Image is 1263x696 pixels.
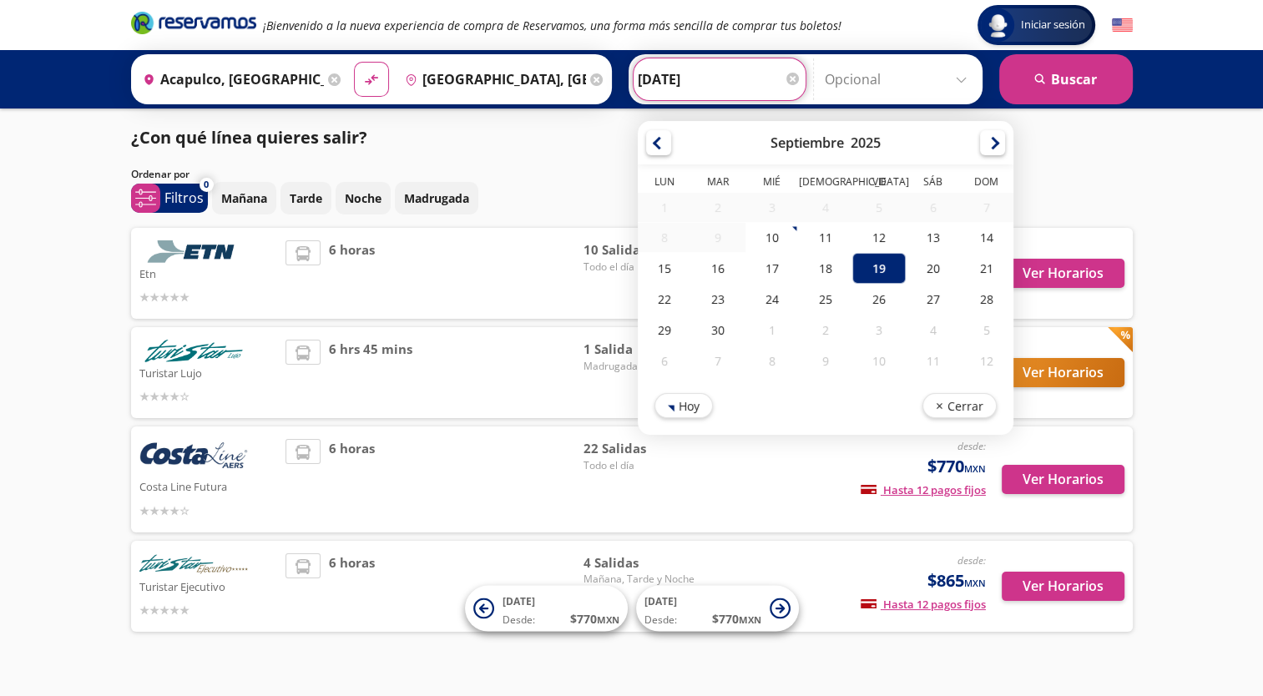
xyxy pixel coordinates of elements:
[395,182,478,214] button: Madrugada
[204,178,209,192] span: 0
[290,189,322,207] p: Tarde
[584,553,700,572] span: 4 Salidas
[825,58,974,100] input: Opcional
[212,182,276,214] button: Mañana
[638,253,691,284] div: 15-Sep-25
[636,586,799,632] button: [DATE]Desde:$770MXN
[906,284,959,315] div: 27-Sep-25
[139,553,248,576] img: Turistar Ejecutivo
[798,315,851,345] div: 02-Oct-25
[131,167,189,182] p: Ordenar por
[906,193,959,222] div: 06-Sep-25
[927,454,986,479] span: $770
[959,193,1013,222] div: 07-Sep-25
[745,253,798,284] div: 17-Sep-25
[691,345,745,376] div: 07-Oct-25
[139,263,278,283] p: Etn
[691,174,745,193] th: Martes
[584,572,700,587] span: Mañana, Tarde y Noche
[999,54,1133,104] button: Buscar
[503,594,535,608] span: [DATE]
[131,10,256,40] a: Brand Logo
[570,610,619,628] span: $ 770
[638,284,691,315] div: 22-Sep-25
[852,284,906,315] div: 26-Sep-25
[139,439,248,476] img: Costa Line Futura
[712,610,761,628] span: $ 770
[959,284,1013,315] div: 28-Sep-25
[691,284,745,315] div: 23-Sep-25
[280,182,331,214] button: Tarde
[959,315,1013,345] div: 05-Oct-25
[852,174,906,193] th: Viernes
[745,315,798,345] div: 01-Oct-25
[1002,358,1124,387] button: Ver Horarios
[861,482,986,497] span: Hasta 12 pagos fijos
[139,240,248,263] img: Etn
[329,439,375,520] span: 6 horas
[584,260,700,275] span: Todo el día
[329,340,412,406] span: 6 hrs 45 mins
[957,439,986,453] em: desde:
[852,193,906,222] div: 05-Sep-25
[922,393,996,418] button: Cerrar
[644,594,677,608] span: [DATE]
[638,223,691,252] div: 08-Sep-25
[131,184,208,213] button: 0Filtros
[906,345,959,376] div: 11-Oct-25
[798,174,851,193] th: Jueves
[959,345,1013,376] div: 12-Oct-25
[798,253,851,284] div: 18-Sep-25
[959,222,1013,253] div: 14-Sep-25
[959,174,1013,193] th: Domingo
[745,174,798,193] th: Miércoles
[638,58,801,100] input: Elegir Fecha
[852,315,906,345] div: 03-Oct-25
[404,189,469,207] p: Madrugada
[164,188,204,208] p: Filtros
[139,476,278,496] p: Costa Line Futura
[861,597,986,612] span: Hasta 12 pagos fijos
[139,362,278,382] p: Turistar Lujo
[906,253,959,284] div: 20-Sep-25
[745,193,798,222] div: 03-Sep-25
[131,125,367,150] p: ¿Con qué línea quieres salir?
[398,58,586,100] input: Buscar Destino
[131,10,256,35] i: Brand Logo
[638,315,691,345] div: 29-Sep-25
[1112,15,1133,36] button: English
[770,134,844,152] div: Septiembre
[638,174,691,193] th: Lunes
[851,134,881,152] div: 2025
[638,345,691,376] div: 06-Oct-25
[503,613,535,628] span: Desde:
[336,182,391,214] button: Noche
[1002,259,1124,288] button: Ver Horarios
[584,340,700,359] span: 1 Salida
[798,345,851,376] div: 09-Oct-25
[906,315,959,345] div: 04-Oct-25
[1002,572,1124,601] button: Ver Horarios
[139,576,278,596] p: Turistar Ejecutivo
[584,240,700,260] span: 10 Salidas
[927,568,986,593] span: $865
[1002,465,1124,494] button: Ver Horarios
[745,345,798,376] div: 08-Oct-25
[798,222,851,253] div: 11-Sep-25
[964,462,986,475] small: MXN
[798,284,851,315] div: 25-Sep-25
[691,253,745,284] div: 16-Sep-25
[139,340,248,362] img: Turistar Lujo
[691,223,745,252] div: 09-Sep-25
[852,253,906,284] div: 19-Sep-25
[1014,17,1092,33] span: Iniciar sesión
[798,193,851,222] div: 04-Sep-25
[584,458,700,473] span: Todo el día
[691,315,745,345] div: 30-Sep-25
[691,193,745,222] div: 02-Sep-25
[745,284,798,315] div: 24-Sep-25
[957,553,986,567] em: desde:
[329,553,375,619] span: 6 horas
[638,193,691,222] div: 01-Sep-25
[644,613,677,628] span: Desde:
